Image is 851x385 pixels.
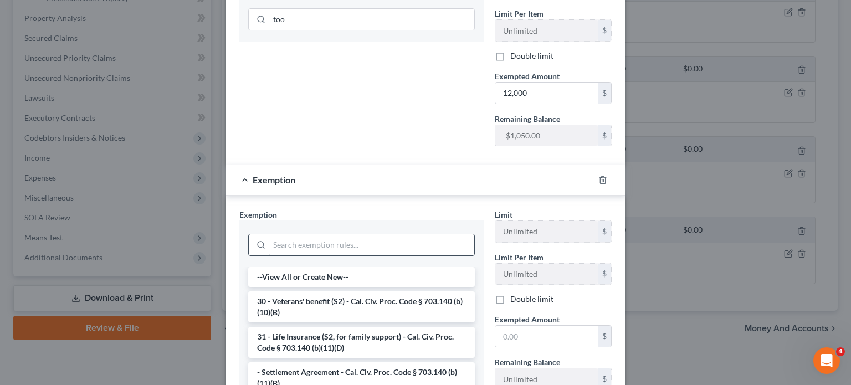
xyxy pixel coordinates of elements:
[813,347,840,374] iframe: Intercom live chat
[495,20,598,41] input: --
[598,125,611,146] div: $
[495,315,560,324] span: Exempted Amount
[598,83,611,104] div: $
[248,267,475,287] li: --View All or Create New--
[495,83,598,104] input: 0.00
[495,264,598,285] input: --
[495,71,560,81] span: Exempted Amount
[253,174,295,185] span: Exemption
[495,113,560,125] label: Remaining Balance
[495,125,598,146] input: --
[598,221,611,242] div: $
[495,326,598,347] input: 0.00
[495,8,544,19] label: Limit Per Item
[248,327,475,358] li: 31 - Life Insurance (S2, for family support) - Cal. Civ. Proc. Code § 703.140 (b)(11)(D)
[598,326,611,347] div: $
[248,291,475,322] li: 30 - Veterans' benefit (S2) - Cal. Civ. Proc. Code § 703.140 (b)(10)(B)
[495,251,544,263] label: Limit Per Item
[598,264,611,285] div: $
[495,210,512,219] span: Limit
[495,221,598,242] input: --
[836,347,845,356] span: 4
[495,356,560,368] label: Remaining Balance
[239,210,277,219] span: Exemption
[510,294,553,305] label: Double limit
[598,20,611,41] div: $
[269,9,474,30] input: Search exemption rules...
[510,50,553,61] label: Double limit
[269,234,474,255] input: Search exemption rules...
